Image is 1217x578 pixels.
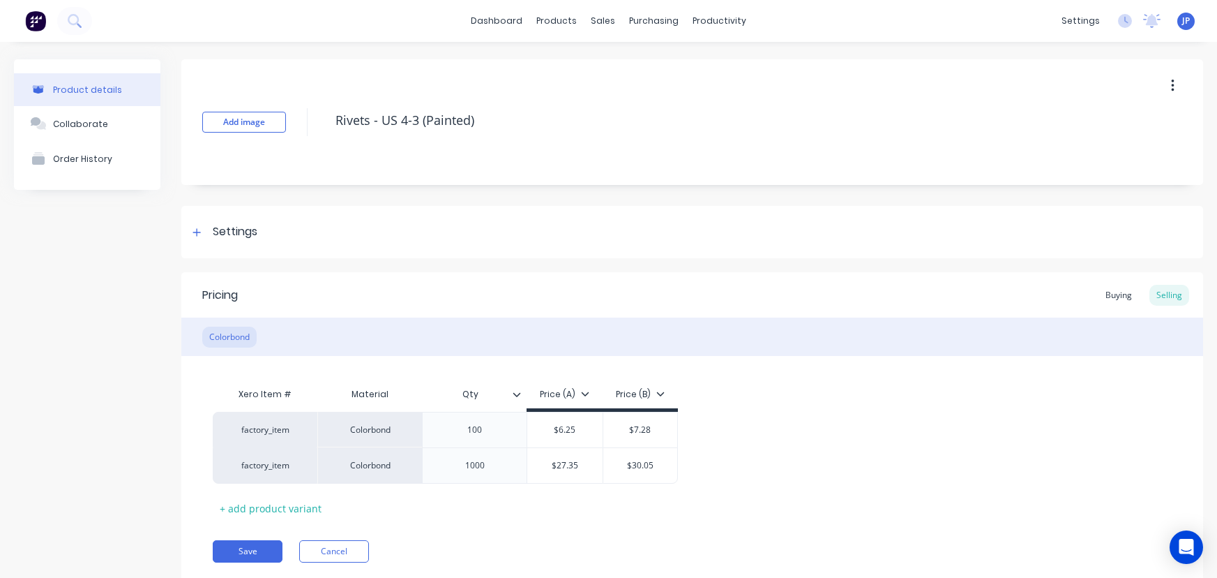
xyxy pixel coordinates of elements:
[1098,285,1139,306] div: Buying
[1170,531,1203,564] div: Open Intercom Messenger
[328,104,1112,137] textarea: Rivets - US 4-3 (Painted)
[227,424,303,436] div: factory_item
[202,327,257,348] div: Colorbond
[213,447,678,484] div: factory_itemColorbond1000$27.35$30.05
[622,10,686,31] div: purchasing
[213,412,678,447] div: factory_itemColorbond100$6.25$7.28
[227,459,303,472] div: factory_item
[529,10,584,31] div: products
[14,106,160,141] button: Collaborate
[616,388,665,401] div: Price (B)
[213,540,282,563] button: Save
[25,10,46,31] img: Factory
[202,287,238,304] div: Pricing
[14,73,160,106] button: Product details
[440,457,510,475] div: 1000
[422,380,527,408] div: Qty
[1055,10,1107,31] div: settings
[317,412,422,447] div: Colorbond
[317,380,422,408] div: Material
[584,10,622,31] div: sales
[1182,15,1190,27] span: JP
[603,448,678,483] div: $30.05
[422,377,518,412] div: Qty
[603,413,678,447] div: $7.28
[686,10,753,31] div: productivity
[464,10,529,31] a: dashboard
[440,421,510,439] div: 100
[14,141,160,176] button: Order History
[527,448,603,483] div: $27.35
[53,154,112,164] div: Order History
[1149,285,1189,306] div: Selling
[213,380,317,408] div: Xero Item #
[540,388,589,401] div: Price (A)
[53,84,122,95] div: Product details
[299,540,369,563] button: Cancel
[527,413,603,447] div: $6.25
[213,223,257,241] div: Settings
[202,112,286,133] button: Add image
[213,498,328,519] div: + add product variant
[317,447,422,484] div: Colorbond
[53,119,108,129] div: Collaborate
